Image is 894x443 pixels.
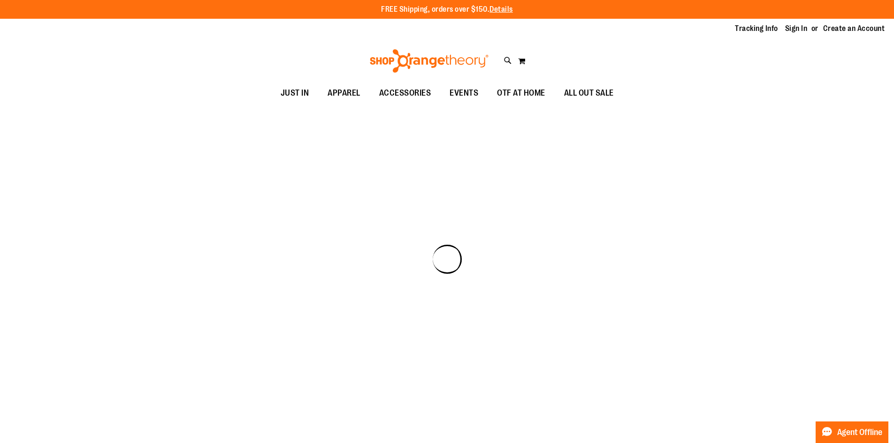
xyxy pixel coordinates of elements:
[379,83,431,104] span: ACCESSORIES
[488,83,555,104] a: OTF AT HOME
[555,83,623,104] a: ALL OUT SALE
[785,23,808,34] a: Sign In
[281,83,309,104] span: JUST IN
[450,83,478,104] span: EVENTS
[328,83,360,104] span: APPAREL
[370,83,441,104] a: ACCESSORIES
[368,49,490,73] img: Shop Orangetheory
[823,23,885,34] a: Create an Account
[497,83,545,104] span: OTF AT HOME
[816,421,888,443] button: Agent Offline
[381,4,513,15] p: FREE Shipping, orders over $150.
[440,83,488,104] a: EVENTS
[489,5,513,14] a: Details
[318,83,370,104] a: APPAREL
[271,83,319,104] a: JUST IN
[564,83,614,104] span: ALL OUT SALE
[735,23,778,34] a: Tracking Info
[837,428,882,437] span: Agent Offline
